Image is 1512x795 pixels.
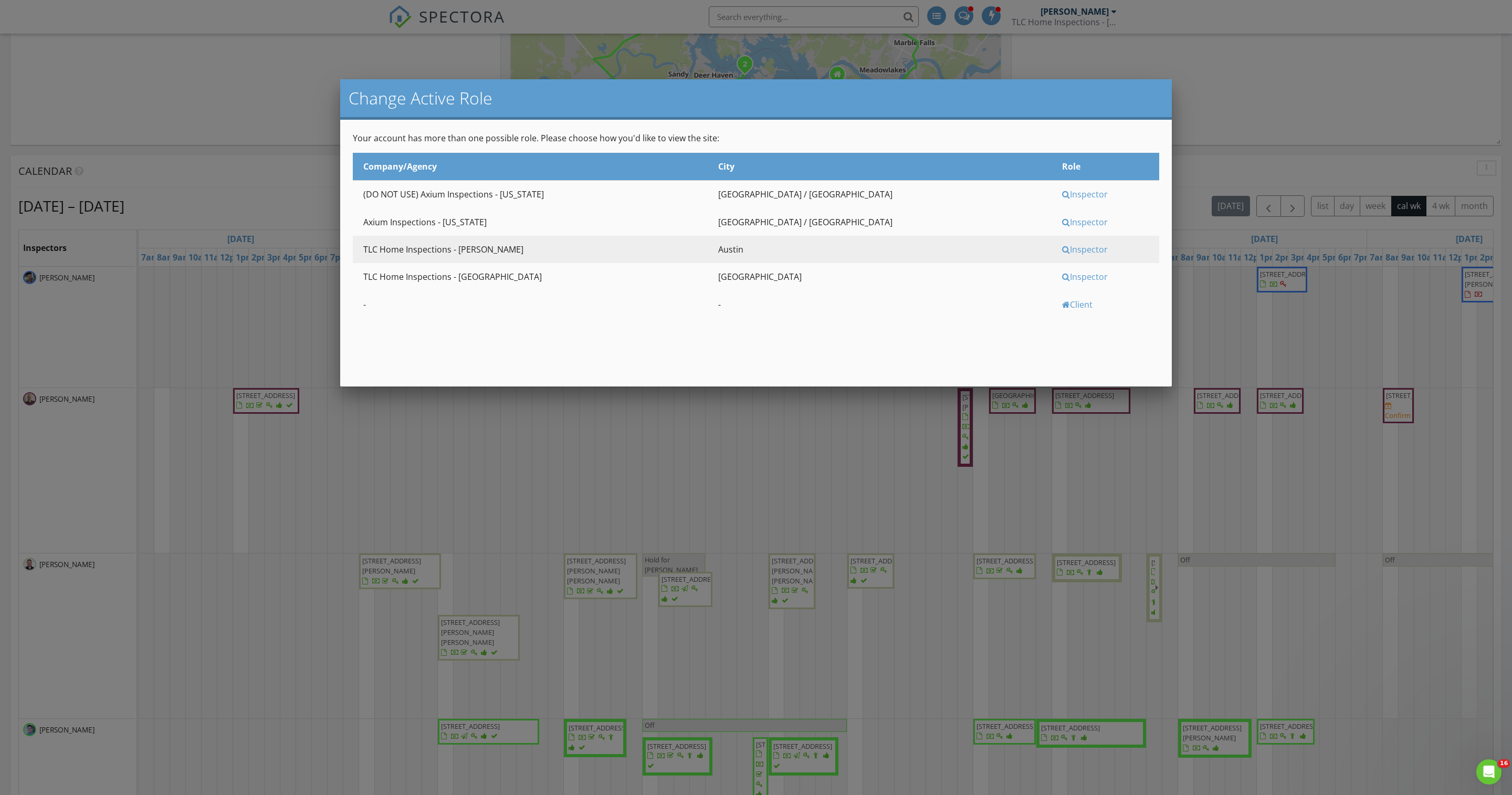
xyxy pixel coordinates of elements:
div: Inspector [1062,244,1157,255]
th: Role [1052,153,1159,181]
div: Inspector [1062,216,1157,228]
td: TLC Home Inspections - [GEOGRAPHIC_DATA] [353,263,708,290]
td: Austin [708,236,1051,263]
div: Inspector [1062,271,1157,283]
h2: Change Active Role [349,88,1163,109]
iframe: Intercom notifications message [1302,688,1512,767]
th: City [708,153,1051,181]
div: Inspector [1062,189,1157,200]
p: Your account has more than one possible role. Please choose how you'd like to view the site: [353,132,1159,144]
td: - [353,291,708,318]
div: Client [1062,299,1157,310]
span: 16 [1498,759,1510,768]
td: (DO NOT USE) Axium Inspections - [US_STATE] [353,181,708,208]
td: Axium Inspections - [US_STATE] [353,208,708,236]
th: Company/Agency [353,153,708,181]
td: [GEOGRAPHIC_DATA] / [GEOGRAPHIC_DATA] [708,208,1051,236]
td: TLC Home Inspections - [PERSON_NAME] [353,236,708,263]
td: [GEOGRAPHIC_DATA] / [GEOGRAPHIC_DATA] [708,181,1051,208]
iframe: Intercom live chat [1476,759,1501,784]
td: - [708,291,1051,318]
td: [GEOGRAPHIC_DATA] [708,263,1051,290]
